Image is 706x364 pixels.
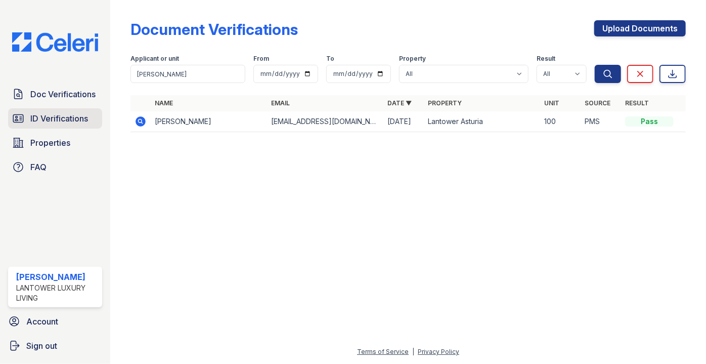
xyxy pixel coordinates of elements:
div: [PERSON_NAME] [16,271,98,283]
a: Properties [8,133,102,153]
a: Upload Documents [594,20,686,36]
span: Properties [30,137,70,149]
label: To [326,55,334,63]
div: Document Verifications [130,20,298,38]
input: Search by name, email, or unit number [130,65,245,83]
a: Source [585,99,610,107]
a: Unit [544,99,559,107]
img: CE_Logo_Blue-a8612792a0a2168367f1c8372b55b34899dd931a85d93a1a3d3e32e68fde9ad4.png [4,32,106,52]
a: Property [428,99,462,107]
td: [EMAIL_ADDRESS][DOMAIN_NAME] [267,111,383,132]
a: Email [271,99,290,107]
div: Pass [625,116,674,127]
a: Result [625,99,649,107]
td: [DATE] [383,111,424,132]
a: Doc Verifications [8,84,102,104]
span: FAQ [30,161,47,173]
label: Result [537,55,555,63]
div: Lantower Luxury Living [16,283,98,303]
a: Account [4,311,106,332]
span: Doc Verifications [30,88,96,100]
a: Name [155,99,173,107]
td: Lantower Asturia [424,111,540,132]
label: Property [399,55,426,63]
td: 100 [540,111,581,132]
td: PMS [581,111,621,132]
label: Applicant or unit [130,55,179,63]
a: Privacy Policy [418,348,459,355]
a: FAQ [8,157,102,177]
span: Sign out [26,340,57,352]
label: From [253,55,269,63]
a: Sign out [4,336,106,356]
span: ID Verifications [30,112,88,125]
div: | [412,348,414,355]
a: Date ▼ [387,99,412,107]
a: ID Verifications [8,108,102,129]
td: [PERSON_NAME] [151,111,267,132]
span: Account [26,315,58,328]
a: Terms of Service [357,348,409,355]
